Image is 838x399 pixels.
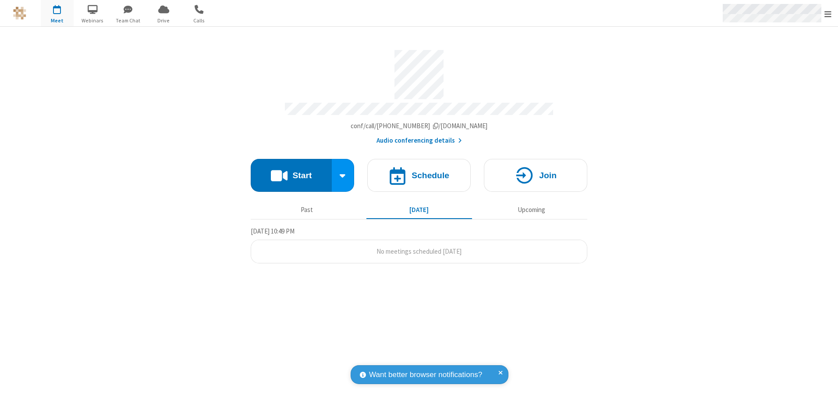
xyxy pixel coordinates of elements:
[376,247,462,255] span: No meetings scheduled [DATE]
[251,43,587,146] section: Account details
[251,226,587,264] section: Today's Meetings
[147,17,180,25] span: Drive
[484,159,587,192] button: Join
[351,122,488,130] span: Copy my meeting room link
[479,201,584,218] button: Upcoming
[376,136,462,146] button: Audio conferencing details
[539,171,557,180] h4: Join
[412,171,449,180] h4: Schedule
[254,201,360,218] button: Past
[369,369,482,381] span: Want better browser notifications?
[367,159,471,192] button: Schedule
[13,7,26,20] img: QA Selenium DO NOT DELETE OR CHANGE
[366,201,472,218] button: [DATE]
[41,17,74,25] span: Meet
[292,171,312,180] h4: Start
[112,17,145,25] span: Team Chat
[251,227,295,235] span: [DATE] 10:49 PM
[332,159,355,192] div: Start conference options
[251,159,332,192] button: Start
[351,121,488,131] button: Copy my meeting room linkCopy my meeting room link
[76,17,109,25] span: Webinars
[183,17,216,25] span: Calls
